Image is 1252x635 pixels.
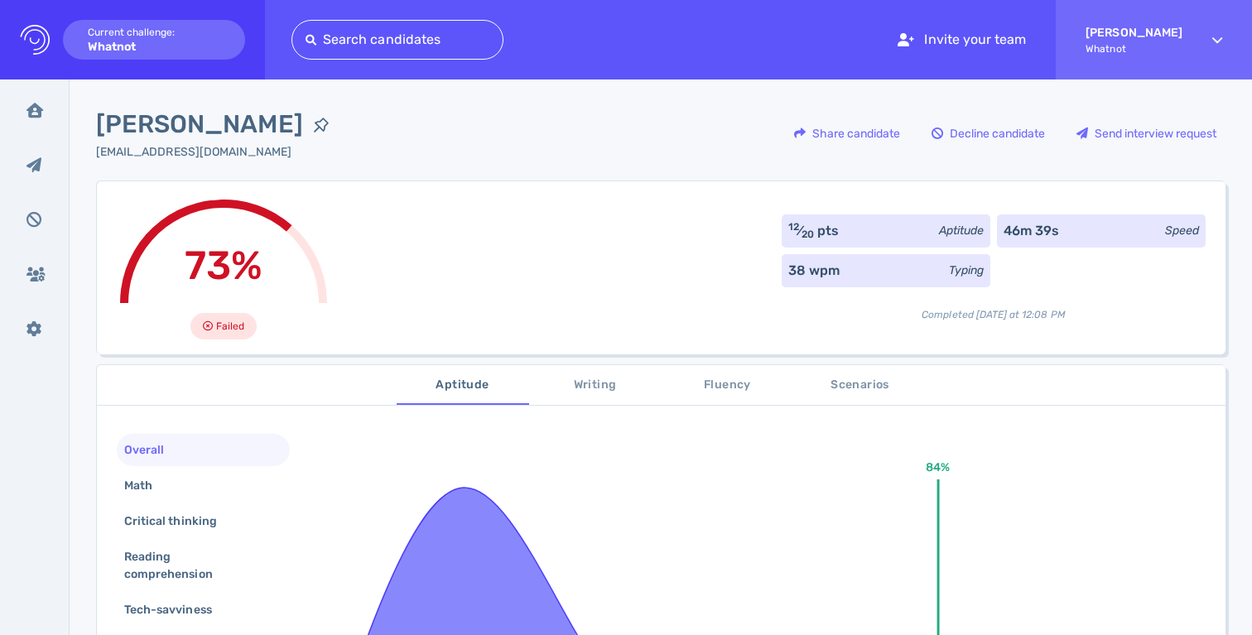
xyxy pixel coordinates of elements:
[923,114,1053,152] div: Decline candidate
[1086,43,1182,55] span: Whatnot
[802,229,814,240] sub: 20
[939,222,984,239] div: Aptitude
[922,113,1054,153] button: Decline candidate
[407,375,519,396] span: Aptitude
[121,438,184,462] div: Overall
[1004,221,1059,241] div: 46m 39s
[1165,222,1199,239] div: Speed
[539,375,652,396] span: Writing
[1086,26,1182,40] strong: [PERSON_NAME]
[1067,113,1226,153] button: Send interview request
[788,221,840,241] div: ⁄ pts
[121,509,237,533] div: Critical thinking
[672,375,784,396] span: Fluency
[785,113,909,153] button: Share candidate
[121,598,232,622] div: Tech-savviness
[216,316,244,336] span: Failed
[788,261,840,281] div: 38 wpm
[96,106,303,143] span: [PERSON_NAME]
[1068,114,1225,152] div: Send interview request
[786,114,908,152] div: Share candidate
[949,262,984,279] div: Typing
[121,545,272,586] div: Reading comprehension
[121,474,172,498] div: Math
[96,143,339,161] div: Click to copy the email address
[926,460,950,474] text: 84%
[788,221,799,233] sup: 12
[185,242,262,289] span: 73%
[782,294,1206,322] div: Completed [DATE] at 12:08 PM
[804,375,917,396] span: Scenarios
